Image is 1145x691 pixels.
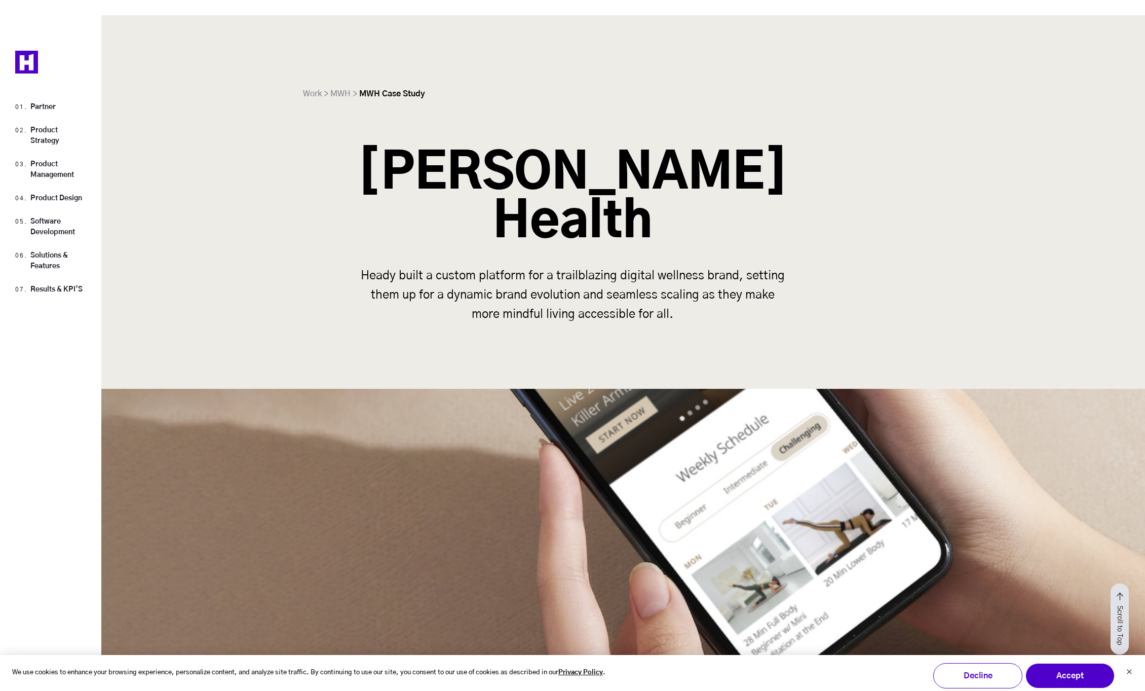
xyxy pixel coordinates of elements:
[330,90,357,98] a: MWH >
[357,150,788,247] h1: [PERSON_NAME] Health
[1126,668,1132,678] button: Dismiss cookie banner
[12,667,605,679] p: We use cookies to enhance your browsing experience, personalize content, and analyze site traffic...
[15,51,38,74] img: Heady
[30,218,75,236] a: Software Development
[30,103,56,111] a: Partner
[1111,584,1129,654] button: Go to top
[30,195,82,202] a: Product Design
[30,127,59,144] a: Product Strategy
[357,266,788,324] p: Heady built a custom platform for a trailblazing digital wellness brand, setting them up for a dy...
[303,90,328,98] a: Work >
[1025,663,1115,688] button: Accept
[558,667,603,679] a: Privacy Policy
[1111,584,1129,654] img: scroll-top
[933,663,1022,688] button: Decline
[30,252,68,270] a: Solutions & Features
[359,86,425,101] li: MWH Case Study
[30,161,74,178] a: Product Management
[30,286,83,293] a: Results & KPI’S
